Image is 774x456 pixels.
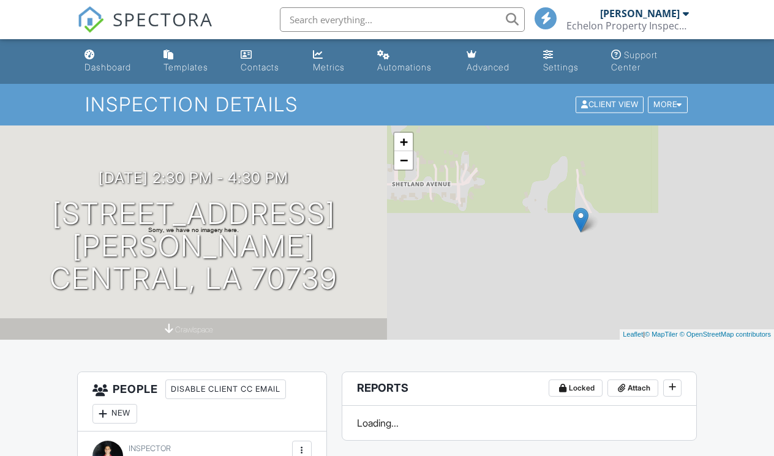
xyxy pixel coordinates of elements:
[462,44,528,79] a: Advanced
[20,198,367,294] h1: [STREET_ADDRESS][PERSON_NAME] Central, LA 70739
[600,7,680,20] div: [PERSON_NAME]
[78,372,326,432] h3: People
[85,94,689,115] h1: Inspection Details
[645,331,678,338] a: © MapTiler
[99,170,288,186] h3: [DATE] 2:30 pm - 4:30 pm
[574,99,647,108] a: Client View
[372,44,452,79] a: Automations (Basic)
[467,62,509,72] div: Advanced
[606,44,694,79] a: Support Center
[394,151,413,170] a: Zoom out
[543,62,579,72] div: Settings
[175,325,213,334] span: crawlspace
[538,44,596,79] a: Settings
[163,62,208,72] div: Templates
[77,17,213,42] a: SPECTORA
[165,379,286,399] div: Disable Client CC Email
[308,44,363,79] a: Metrics
[129,444,171,453] span: Inspector
[236,44,298,79] a: Contacts
[85,62,131,72] div: Dashboard
[77,6,104,33] img: The Best Home Inspection Software - Spectora
[576,97,644,113] div: Client View
[113,6,213,32] span: SPECTORA
[623,331,643,338] a: Leaflet
[620,329,774,340] div: |
[313,62,345,72] div: Metrics
[280,7,525,32] input: Search everything...
[680,331,771,338] a: © OpenStreetMap contributors
[159,44,226,79] a: Templates
[394,133,413,151] a: Zoom in
[92,404,137,424] div: New
[377,62,432,72] div: Automations
[241,62,279,72] div: Contacts
[611,50,658,72] div: Support Center
[80,44,149,79] a: Dashboard
[566,20,689,32] div: Echelon Property Inspections
[648,97,688,113] div: More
